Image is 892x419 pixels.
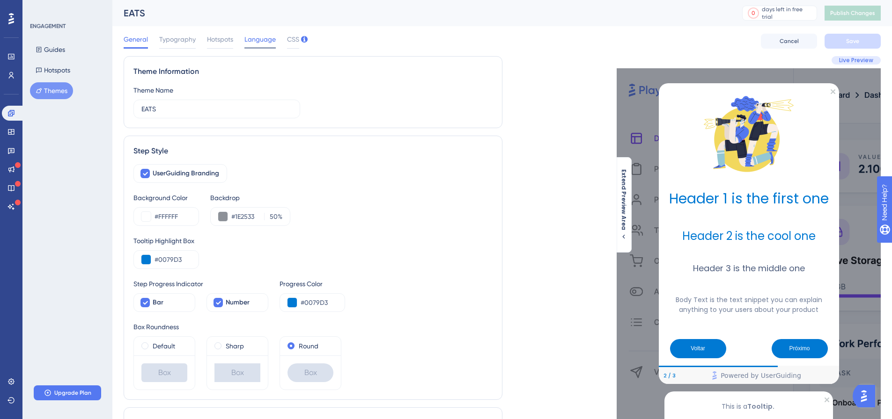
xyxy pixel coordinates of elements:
h2: Header 2 is the cool one [666,228,832,244]
div: Box Roundness [133,321,493,332]
span: Live Preview [839,57,873,64]
label: Round [299,340,318,352]
span: Typography [159,34,196,45]
span: UserGuiding Branding [153,168,219,179]
div: Box [141,363,187,382]
div: days left in free trial [762,6,814,21]
span: Bar [153,297,163,308]
div: Step Style [133,145,493,157]
button: Next [772,339,828,358]
span: CSS [287,34,299,45]
button: Upgrade Plan [34,385,101,400]
span: Number [226,297,250,308]
b: Tooltip. [747,402,774,411]
div: Footer [659,367,839,384]
label: Default [153,340,175,352]
button: Themes [30,82,73,99]
span: Cancel [780,37,799,45]
span: Need Help? [22,2,59,14]
div: Background Color [133,192,199,203]
div: Theme Name [133,85,173,96]
iframe: UserGuiding AI Assistant Launcher [853,382,881,410]
p: This is a [674,401,823,412]
div: Backdrop [210,192,290,203]
h3: Header 3 is the middle one [666,262,832,275]
div: Theme Information [133,66,493,77]
span: Save [846,37,859,45]
h1: Header 1 is the first one [666,188,832,209]
div: Box [214,363,260,382]
button: Save [825,34,881,49]
div: Close Preview [828,87,835,96]
p: Body Text is the text snippet you can explain anything to your users about your product [669,295,829,315]
div: ENGAGEMENT [30,22,66,30]
label: % [264,211,282,222]
button: Extend Preview Area [616,169,631,240]
label: Sharp [226,340,244,352]
div: Progress Color [280,278,345,289]
span: Powered by UserGuiding [721,370,801,381]
div: Box [288,363,333,382]
div: EATS [124,7,719,20]
span: Publish Changes [830,9,875,17]
button: Hotspots [30,62,76,79]
button: Cancel [761,34,817,49]
input: Theme Name [141,104,292,114]
span: General [124,34,148,45]
button: Guides [30,41,71,58]
span: Upgrade Plan [54,389,91,397]
div: Step Progress Indicator [133,278,268,289]
span: Extend Preview Area [620,169,627,230]
div: Step 2 of 3 [663,372,676,379]
span: Language [244,34,276,45]
div: Close Preview [822,395,829,405]
span: Hotspots [207,34,233,45]
button: Previous [670,339,726,358]
input: % [267,211,278,222]
img: Modal Media [702,87,796,181]
div: Tooltip Highlight Box [133,235,493,246]
div: 0 [752,9,755,17]
button: Publish Changes [825,6,881,21]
